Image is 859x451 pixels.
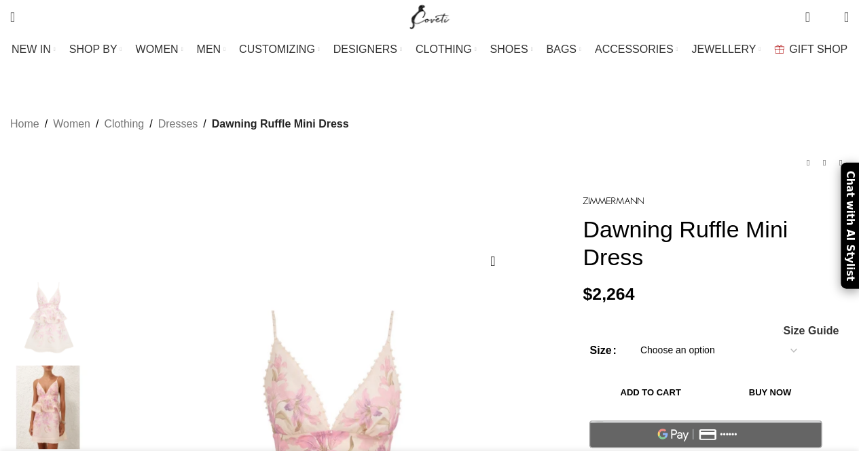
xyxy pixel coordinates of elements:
[12,43,51,56] span: NEW IN
[783,326,839,336] span: Size Guide
[53,115,90,133] a: Women
[800,155,816,171] a: Previous product
[10,115,39,133] a: Home
[197,36,225,63] a: MEN
[239,36,320,63] a: CUSTOMIZING
[583,285,592,303] span: $
[583,285,634,303] bdi: 2,264
[104,115,144,133] a: Clothing
[589,420,822,448] button: Pay with GPay
[490,43,528,56] span: SHOES
[10,115,349,133] nav: Breadcrumb
[546,36,581,63] a: BAGS
[490,36,532,63] a: SHOES
[720,430,737,439] text: ••••••
[69,43,117,56] span: SHOP BY
[833,155,849,171] a: Next product
[333,43,397,56] span: DESIGNERS
[239,43,315,56] span: CUSTOMIZING
[595,36,678,63] a: ACCESSORIES
[158,115,198,133] a: Dresses
[7,276,90,359] img: Zimmermann dress
[798,3,816,31] a: 0
[333,36,402,63] a: DESIGNERS
[407,10,452,22] a: Site logo
[806,7,816,17] span: 0
[212,115,349,133] span: Dawning Ruffle Mini Dress
[546,43,576,56] span: BAGS
[3,3,22,31] a: Search
[774,36,847,63] a: GIFT SHOP
[136,43,179,56] span: WOMEN
[774,45,784,54] img: GiftBag
[12,36,56,63] a: NEW IN
[595,43,674,56] span: ACCESSORIES
[3,36,856,63] div: Main navigation
[197,43,221,56] span: MEN
[583,197,644,205] img: Zimmermann
[820,3,834,31] div: My Wishlist
[782,326,839,336] a: Size Guide
[789,43,847,56] span: GIFT SHOP
[69,36,122,63] a: SHOP BY
[583,216,849,271] h1: Dawning Ruffle Mini Dress
[589,342,616,359] label: Size
[691,36,761,63] a: JEWELLERY
[589,378,711,407] button: Add to cart
[691,43,756,56] span: JEWELLERY
[416,36,477,63] a: CLOTHING
[7,366,90,448] img: Zimmermann dresses
[718,378,822,407] button: Buy now
[136,36,183,63] a: WOMEN
[416,43,472,56] span: CLOTHING
[823,14,833,24] span: 0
